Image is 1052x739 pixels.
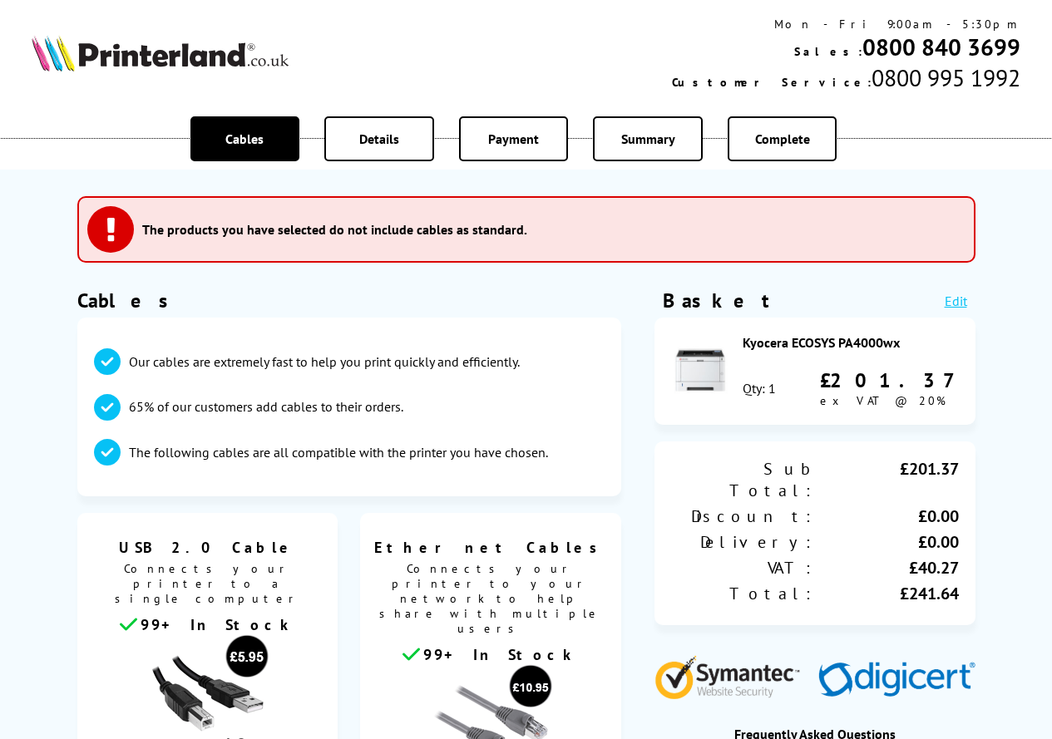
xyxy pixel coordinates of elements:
[815,557,959,579] div: £40.27
[743,334,959,351] div: Kyocera ECOSYS PA4000wx
[77,288,621,313] h1: Cables
[129,443,548,461] p: The following cables are all compatible with the printer you have chosen.
[872,62,1020,93] span: 0800 995 1992
[129,352,520,371] p: Our cables are extremely fast to help you print quickly and efficiently.
[488,131,539,147] span: Payment
[654,652,812,699] img: Symantec Website Security
[815,531,959,553] div: £0.00
[818,662,975,699] img: Digicert
[359,131,399,147] span: Details
[368,557,613,644] span: Connects your printer to your network to help share with multiple users
[755,131,810,147] span: Complete
[423,645,578,664] span: 99+ In Stock
[671,458,815,501] div: Sub Total:
[743,380,776,397] div: Qty: 1
[86,557,330,614] span: Connects your printer to a single computer
[225,131,264,147] span: Cables
[815,505,959,527] div: £0.00
[820,367,959,393] div: £201.37
[672,17,1020,32] div: Mon - Fri 9:00am - 5:30pm
[820,393,946,408] span: ex VAT @ 20%
[945,293,967,309] a: Edit
[671,505,815,527] div: Discount:
[141,615,295,634] span: 99+ In Stock
[142,221,527,238] h3: The products you have selected do not include cables as standard.
[815,583,959,604] div: £241.64
[671,341,729,399] img: Kyocera ECOSYS PA4000wx
[129,397,403,416] p: 65% of our customers add cables to their orders.
[671,531,815,553] div: Delivery:
[373,538,609,557] span: Ethernet Cables
[671,583,815,604] div: Total:
[90,538,326,557] span: USB 2.0 Cable
[671,557,815,579] div: VAT:
[32,35,289,71] img: Printerland Logo
[815,458,959,501] div: £201.37
[672,75,872,90] span: Customer Service:
[794,44,862,59] span: Sales:
[621,131,675,147] span: Summary
[663,288,771,313] div: Basket
[862,32,1020,62] a: 0800 840 3699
